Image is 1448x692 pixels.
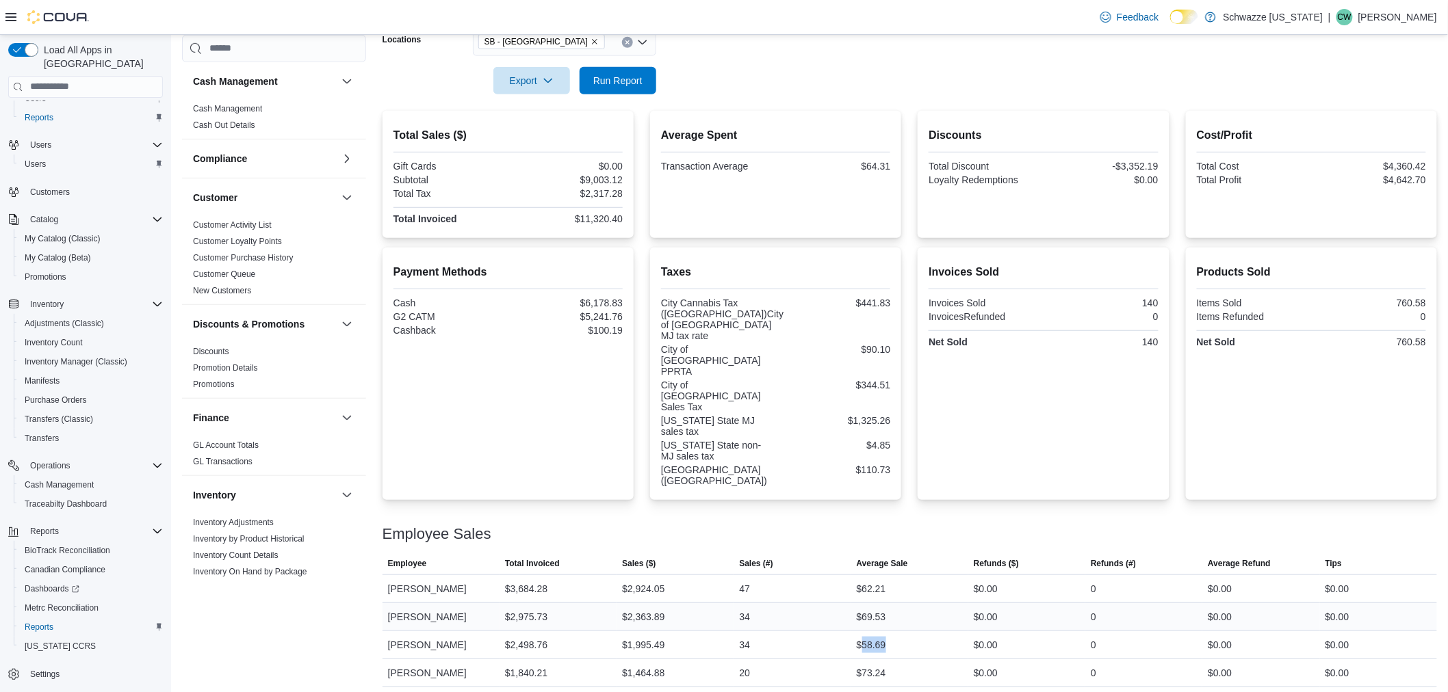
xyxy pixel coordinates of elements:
span: Reports [25,112,53,123]
div: G2 CATM [393,311,506,322]
span: SB - Manitou Springs [478,34,605,49]
button: Operations [25,457,76,474]
div: $4,360.42 [1314,161,1426,172]
div: $0.00 [1326,665,1349,681]
button: Compliance [339,150,355,166]
a: Traceabilty Dashboard [19,496,112,512]
button: Reports [25,523,64,540]
button: Inventory Count [14,333,168,352]
div: [US_STATE] State non-MJ sales tax [661,440,773,462]
a: Metrc Reconciliation [19,600,104,616]
div: $0.00 [1326,609,1349,625]
span: Dashboards [19,581,163,597]
span: Inventory On Hand by Package [193,565,307,576]
div: $0.00 [1208,609,1232,625]
a: Reports [19,619,59,635]
div: $2,975.73 [505,609,547,625]
span: Transfers (Classic) [19,411,163,427]
div: $110.73 [779,464,891,475]
button: Discounts & Promotions [339,315,355,332]
a: Canadian Compliance [19,561,111,578]
h3: Cash Management [193,74,278,88]
div: $1,840.21 [505,665,547,681]
span: Cash Management [19,477,163,493]
div: Total Profit [1197,174,1309,185]
a: My Catalog (Beta) [19,250,96,266]
span: Average Sale [857,558,908,569]
span: Metrc Reconciliation [19,600,163,616]
a: Customers [25,184,75,200]
button: Manifests [14,371,168,390]
span: Settings [25,665,163,682]
a: Customer Loyalty Points [193,236,282,245]
h3: Inventory [193,488,236,501]
span: Manifests [25,375,60,386]
h2: Discounts [929,127,1158,144]
button: Users [14,155,168,174]
span: Tips [1326,558,1342,569]
div: $2,498.76 [505,637,547,653]
button: Customer [193,190,336,204]
button: Export [493,67,570,94]
div: $1,325.26 [779,415,891,426]
div: Cash Management [182,100,366,138]
span: Users [30,139,51,150]
span: BioTrack Reconciliation [19,542,163,559]
span: Promotions [19,269,163,285]
a: Manifests [19,373,65,389]
span: Customer Loyalty Points [193,235,282,246]
h3: Compliance [193,151,247,165]
div: [GEOGRAPHIC_DATA] ([GEOGRAPHIC_DATA]) [661,464,773,486]
button: Canadian Compliance [14,560,168,579]
span: Refunds ($) [974,558,1019,569]
span: Customer Activity List [193,219,272,230]
a: GL Account Totals [193,440,259,449]
button: BioTrack Reconciliation [14,541,168,560]
strong: Net Sold [929,336,968,347]
div: $0.00 [1208,581,1232,597]
div: 0 [1314,311,1426,322]
div: $2,924.05 [622,581,664,597]
a: [US_STATE] CCRS [19,638,101,654]
span: Cash Management [25,479,94,490]
a: Inventory by Product Historical [193,533,305,543]
span: Promotions [25,271,66,282]
div: $64.31 [779,161,891,172]
span: Adjustments (Classic) [19,315,163,332]
span: BioTrack Reconciliation [25,545,110,556]
a: Users [19,156,51,172]
div: 140 [1046,336,1159,347]
span: GL Account Totals [193,439,259,450]
button: Compliance [193,151,336,165]
div: 47 [739,581,750,597]
h2: Payment Methods [393,264,623,280]
span: Metrc Reconciliation [25,602,99,613]
span: Canadian Compliance [19,561,163,578]
div: Total Cost [1197,161,1309,172]
div: $5,241.76 [510,311,623,322]
a: Customer Queue [193,269,255,278]
button: Users [25,137,57,153]
span: Reports [19,109,163,126]
a: Purchase Orders [19,392,92,408]
button: Finance [193,410,336,424]
h2: Taxes [661,264,890,280]
button: Operations [3,456,168,475]
span: My Catalog (Classic) [25,233,101,244]
button: Cash Management [193,74,336,88]
button: Promotions [14,267,168,287]
button: Inventory Manager (Classic) [14,352,168,371]
span: GL Transactions [193,455,253,466]
a: Inventory Count [19,334,88,351]
strong: Total Invoiced [393,213,457,224]
button: Settings [3,664,168,684]
div: [US_STATE] State MJ sales tax [661,415,773,437]
button: Customer [339,189,355,205]
div: Subtotal [393,174,506,185]
span: Purchase Orders [19,392,163,408]
button: Purchase Orders [14,390,168,410]
div: Transaction Average [661,161,773,172]
a: Promotions [19,269,72,285]
a: New Customers [193,285,251,295]
span: Transfers [19,430,163,447]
